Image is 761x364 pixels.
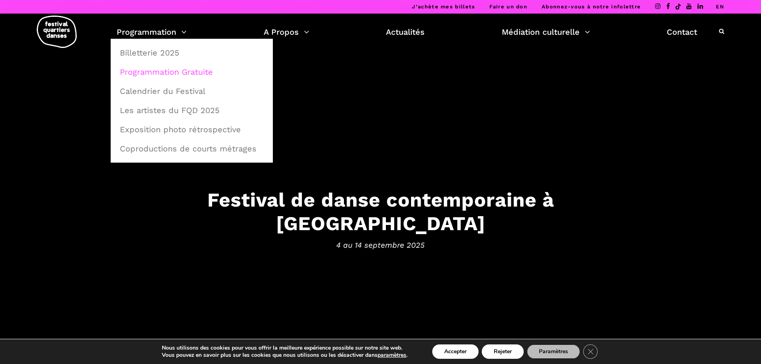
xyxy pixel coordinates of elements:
a: Billetterie 2025 [115,44,268,62]
a: Exposition photo rétrospective [115,120,268,139]
a: Faire un don [489,4,527,10]
a: Coproductions de courts métrages [115,139,268,158]
a: Calendrier du Festival [115,82,268,100]
a: Abonnez-vous à notre infolettre [542,4,641,10]
a: A Propos [264,25,309,39]
button: Rejeter [482,344,524,359]
a: J’achète mes billets [412,4,475,10]
img: logo-fqd-med [37,16,77,48]
a: EN [716,4,724,10]
p: Nous utilisons des cookies pour vous offrir la meilleure expérience possible sur notre site web. [162,344,407,352]
span: 4 au 14 septembre 2025 [133,239,628,251]
p: Vous pouvez en savoir plus sur les cookies que nous utilisons ou les désactiver dans . [162,352,407,359]
h3: Festival de danse contemporaine à [GEOGRAPHIC_DATA] [133,188,628,235]
a: Contact [667,25,697,39]
button: Accepter [432,344,479,359]
a: Les artistes du FQD 2025 [115,101,268,119]
a: Actualités [386,25,425,39]
a: Programmation [117,25,187,39]
a: Médiation culturelle [502,25,590,39]
a: Programmation Gratuite [115,63,268,81]
button: Close GDPR Cookie Banner [583,344,598,359]
button: Paramètres [527,344,580,359]
button: paramètres [378,352,406,359]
